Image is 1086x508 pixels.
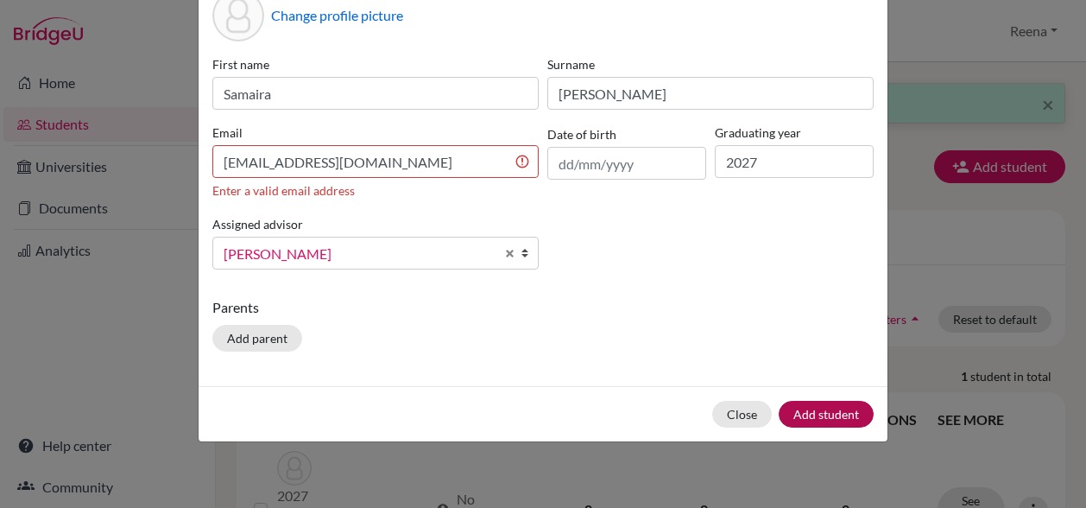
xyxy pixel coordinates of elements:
[547,55,874,73] label: Surname
[224,243,495,265] span: [PERSON_NAME]
[779,401,874,428] button: Add student
[715,124,874,142] label: Graduating year
[212,215,303,233] label: Assigned advisor
[712,401,772,428] button: Close
[212,297,874,318] p: Parents
[547,147,706,180] input: dd/mm/yyyy
[547,125,616,143] label: Date of birth
[212,325,302,352] button: Add parent
[212,124,539,142] label: Email
[212,181,539,200] div: Enter a valid email address
[212,55,539,73] label: First name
